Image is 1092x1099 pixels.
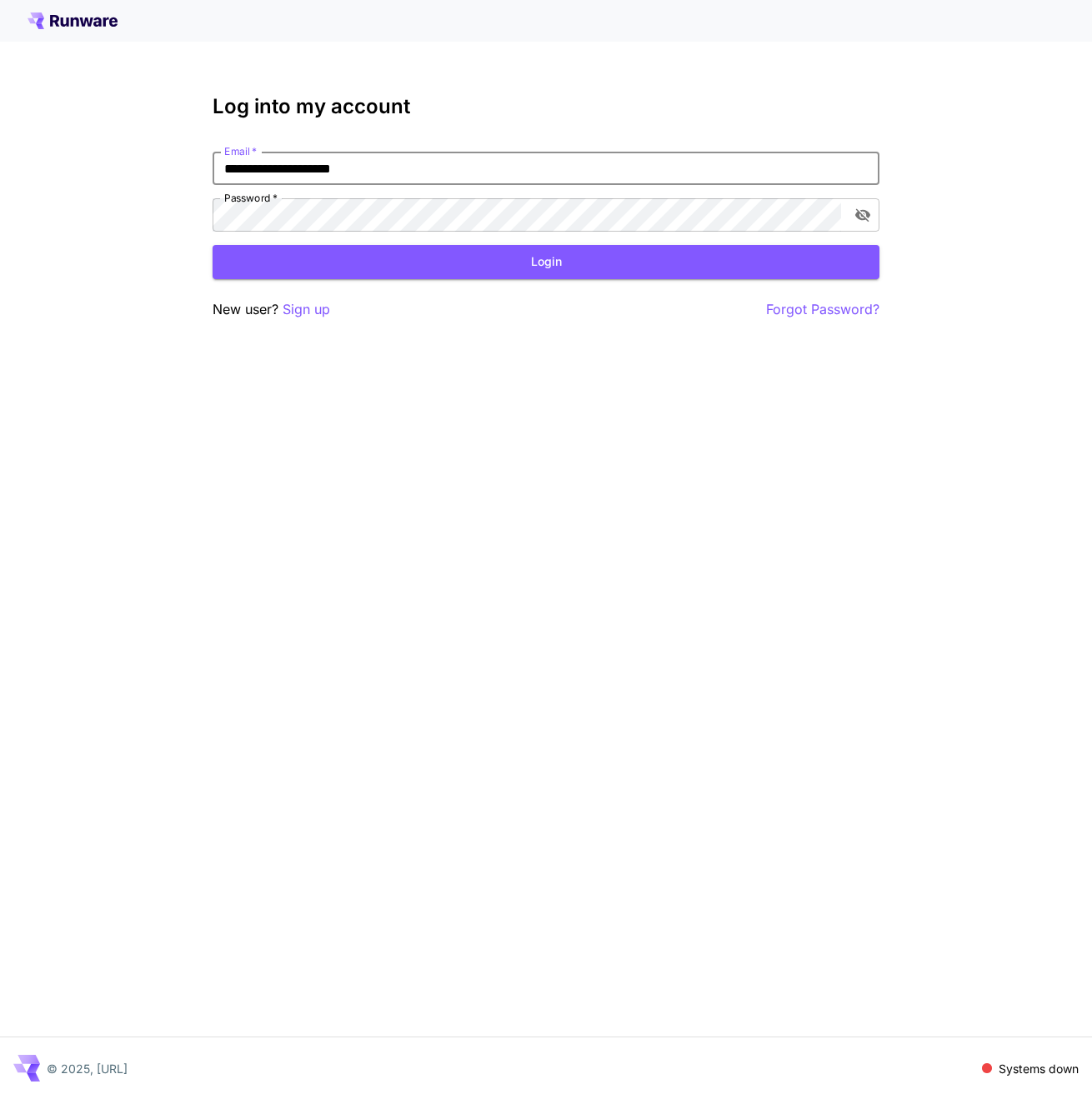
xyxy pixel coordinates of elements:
[224,144,257,158] label: Email
[766,299,879,320] button: Forgot Password?
[47,1060,128,1077] p: © 2025, [URL]
[224,191,278,205] label: Password
[213,245,879,279] button: Login
[999,1060,1079,1077] p: Systems down
[848,200,878,230] button: toggle password visibility
[213,95,879,118] h3: Log into my account
[283,299,330,320] button: Sign up
[213,299,330,320] p: New user?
